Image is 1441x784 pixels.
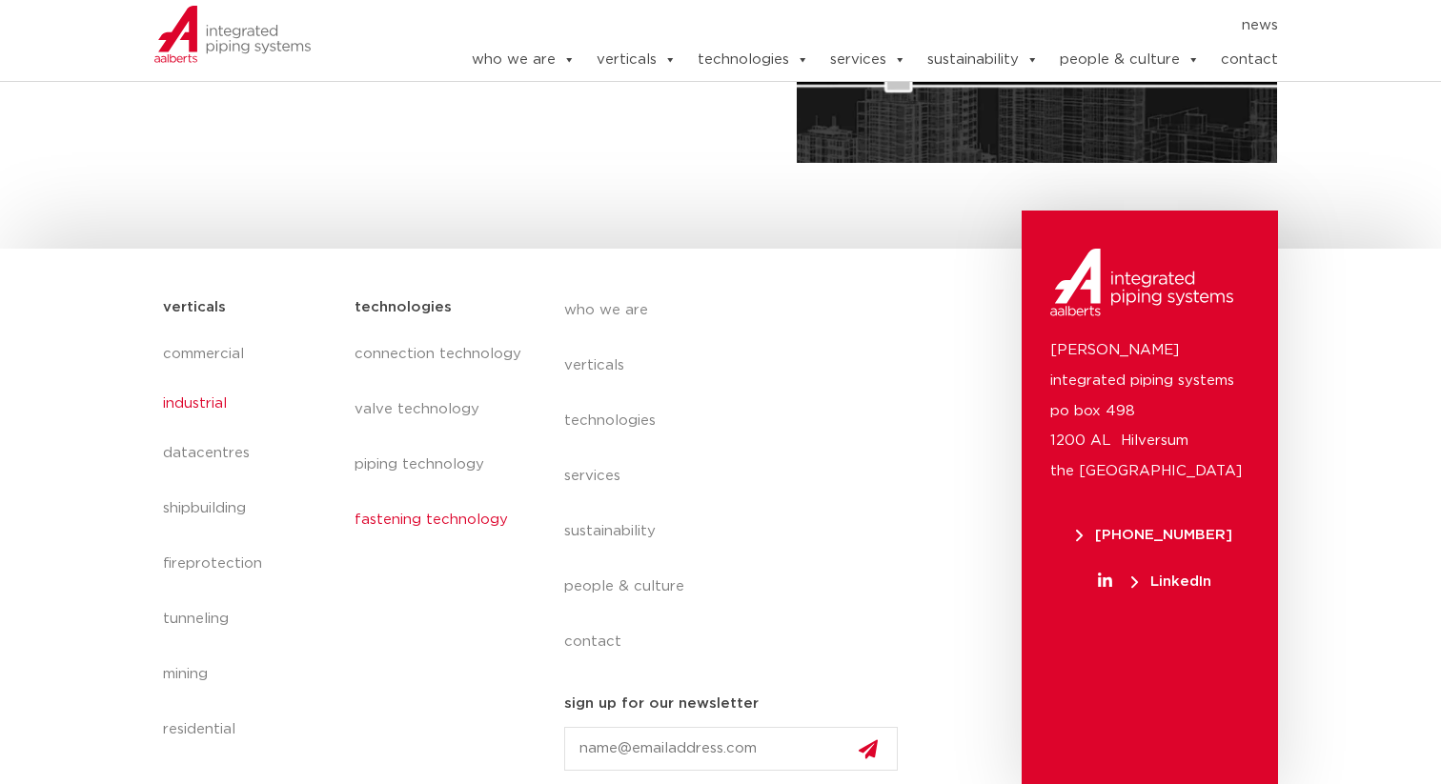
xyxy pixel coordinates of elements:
a: sustainability [927,41,1039,79]
a: commercial [163,327,335,382]
a: verticals [564,338,913,393]
a: who we are [564,283,913,338]
h5: verticals [163,292,226,323]
a: contact [564,614,913,670]
a: mining [163,647,335,702]
nav: Menu [163,327,335,757]
a: fastening technology [355,493,526,548]
a: technologies [698,41,809,79]
h5: technologies [355,292,452,323]
h5: sign up for our newsletter [564,689,759,719]
a: services [564,449,913,504]
a: contact [1221,41,1278,79]
a: sustainability [564,504,913,559]
a: valve technology [355,382,526,437]
a: piping technology [355,437,526,493]
a: verticals [597,41,677,79]
nav: Menu [564,283,913,670]
a: LinkedIn [1050,574,1259,589]
span: [PHONE_NUMBER] [1076,528,1232,542]
a: shipbuilding [163,481,335,536]
a: fireprotection [163,536,335,592]
a: people & culture [1060,41,1200,79]
a: residential [163,702,335,757]
a: people & culture [564,559,913,614]
a: technologies [564,393,913,449]
img: send.svg [859,739,878,759]
a: tunneling [163,592,335,647]
a: [PHONE_NUMBER] [1050,528,1259,542]
a: industrial [163,382,335,426]
a: connection technology [355,327,526,382]
a: datacentres [163,426,335,481]
span: LinkedIn [1131,574,1211,589]
nav: Menu [355,327,526,548]
a: who we are [472,41,576,79]
p: [PERSON_NAME] integrated piping systems po box 498 1200 AL Hilversum the [GEOGRAPHIC_DATA] [1050,335,1249,488]
nav: Menu [413,10,1278,41]
a: news [1242,10,1278,41]
input: name@emailaddress.com [564,727,898,771]
a: services [830,41,906,79]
